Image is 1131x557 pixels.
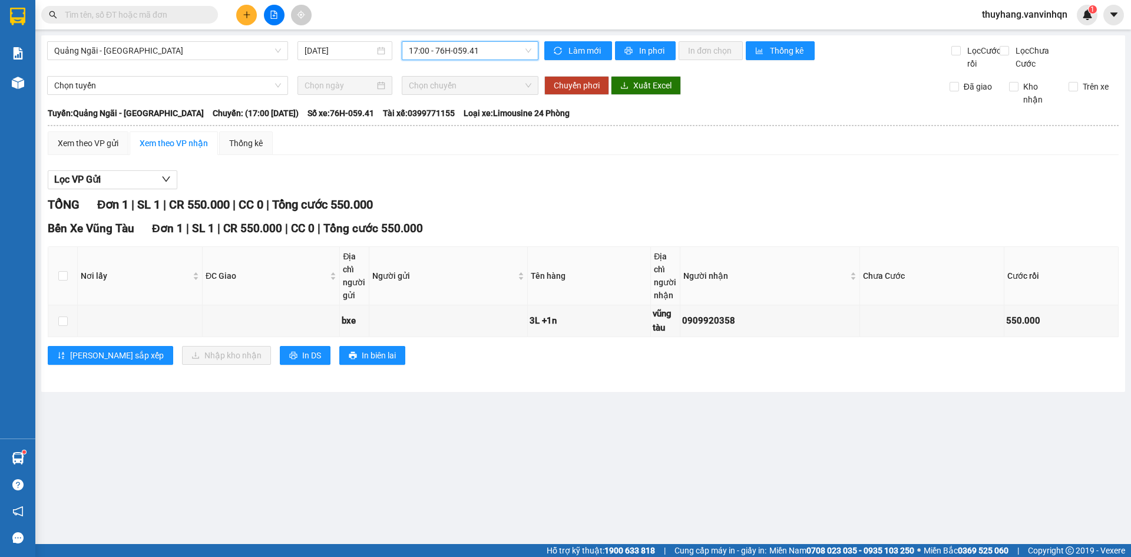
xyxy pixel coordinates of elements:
img: icon-new-feature [1082,9,1093,20]
button: aim [291,5,312,25]
span: Làm mới [568,44,603,57]
button: Chuyển phơi [544,76,609,95]
button: plus [236,5,257,25]
span: Tổng cước 550.000 [272,197,373,212]
strong: 0708 023 035 - 0935 103 250 [806,546,914,555]
span: question-circle [12,479,24,490]
span: Đơn 1 [152,222,183,235]
input: Tìm tên, số ĐT hoặc mã đơn [65,8,204,21]
span: message [12,532,24,543]
button: printerIn phơi [615,41,676,60]
span: CR 550.000 [169,197,230,212]
span: Chọn chuyến [409,77,531,94]
span: file-add [270,11,278,19]
span: Số xe: 76H-059.41 [307,107,374,120]
div: Địa chỉ người gửi [343,250,366,302]
div: 550.000 [1006,314,1116,328]
div: vũng tàu [653,307,678,335]
span: | [131,197,134,212]
span: | [266,197,269,212]
th: Cước rồi [1004,247,1119,305]
span: Chọn tuyến [54,77,281,94]
b: Tuyến: Quảng Ngãi - [GEOGRAPHIC_DATA] [48,108,204,118]
span: Miền Nam [769,544,914,557]
span: Hỗ trợ kỹ thuật: [547,544,655,557]
span: down [161,174,171,184]
span: printer [349,351,357,361]
button: downloadXuất Excel [611,76,681,95]
span: Lọc Chưa Cước [1011,44,1072,70]
span: Lọc VP Gửi [54,172,101,187]
span: | [285,222,288,235]
button: file-add [264,5,285,25]
span: Thống kê [770,44,805,57]
span: ⚪️ [917,548,921,553]
div: Thống kê [229,137,263,150]
span: sort-ascending [57,351,65,361]
span: [PERSON_NAME] sắp xếp [70,349,164,362]
span: | [217,222,220,235]
span: | [233,197,236,212]
span: Cung cấp máy in - giấy in: [674,544,766,557]
button: Lọc VP Gửi [48,170,177,189]
button: sort-ascending[PERSON_NAME] sắp xếp [48,346,173,365]
span: sync [554,47,564,56]
span: notification [12,506,24,517]
span: SL 1 [137,197,160,212]
span: CR 550.000 [223,222,282,235]
span: SL 1 [192,222,214,235]
button: In đơn chọn [679,41,743,60]
span: CC 0 [239,197,263,212]
div: Xem theo VP gửi [58,137,118,150]
strong: 0369 525 060 [958,546,1008,555]
span: | [318,222,320,235]
div: 3L +1n [530,314,649,328]
button: bar-chartThống kê [746,41,815,60]
span: Lọc Cước rồi [963,44,1003,70]
button: downloadNhập kho nhận [182,346,271,365]
img: logo-vxr [10,8,25,25]
span: | [163,197,166,212]
div: Địa chỉ người nhận [654,250,677,302]
button: printerIn biên lai [339,346,405,365]
img: solution-icon [12,47,24,60]
button: caret-down [1103,5,1124,25]
span: Tổng cước 550.000 [323,222,423,235]
span: download [620,81,629,91]
span: caret-down [1109,9,1119,20]
span: TỔNG [48,197,80,212]
sup: 1 [1089,5,1097,14]
span: Bến Xe Vũng Tàu [48,222,134,235]
span: Trên xe [1078,80,1113,93]
div: 0909920358 [682,314,858,328]
strong: 1900 633 818 [604,546,655,555]
span: Đơn 1 [97,197,128,212]
span: Kho nhận [1018,80,1060,106]
span: printer [624,47,634,56]
span: printer [289,351,297,361]
span: In DS [302,349,321,362]
img: warehouse-icon [12,77,24,89]
span: thuyhang.vanvinhqn [973,7,1077,22]
th: Chưa Cước [860,247,1004,305]
span: Người gửi [372,269,515,282]
span: Miền Bắc [924,544,1008,557]
div: Xem theo VP nhận [140,137,208,150]
div: bxe [342,314,367,328]
span: Quảng Ngãi - Vũng Tàu [54,42,281,60]
span: copyright [1066,546,1074,555]
span: bar-chart [755,47,765,56]
span: Đã giao [959,80,997,93]
button: syncLàm mới [544,41,612,60]
span: Người nhận [683,269,848,282]
span: plus [243,11,251,19]
span: ĐC Giao [206,269,328,282]
span: 1 [1090,5,1094,14]
th: Tên hàng [528,247,651,305]
span: Xuất Excel [633,79,672,92]
span: 17:00 - 76H-059.41 [409,42,531,60]
sup: 1 [22,450,26,454]
span: In phơi [639,44,666,57]
button: printerIn DS [280,346,330,365]
span: | [664,544,666,557]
